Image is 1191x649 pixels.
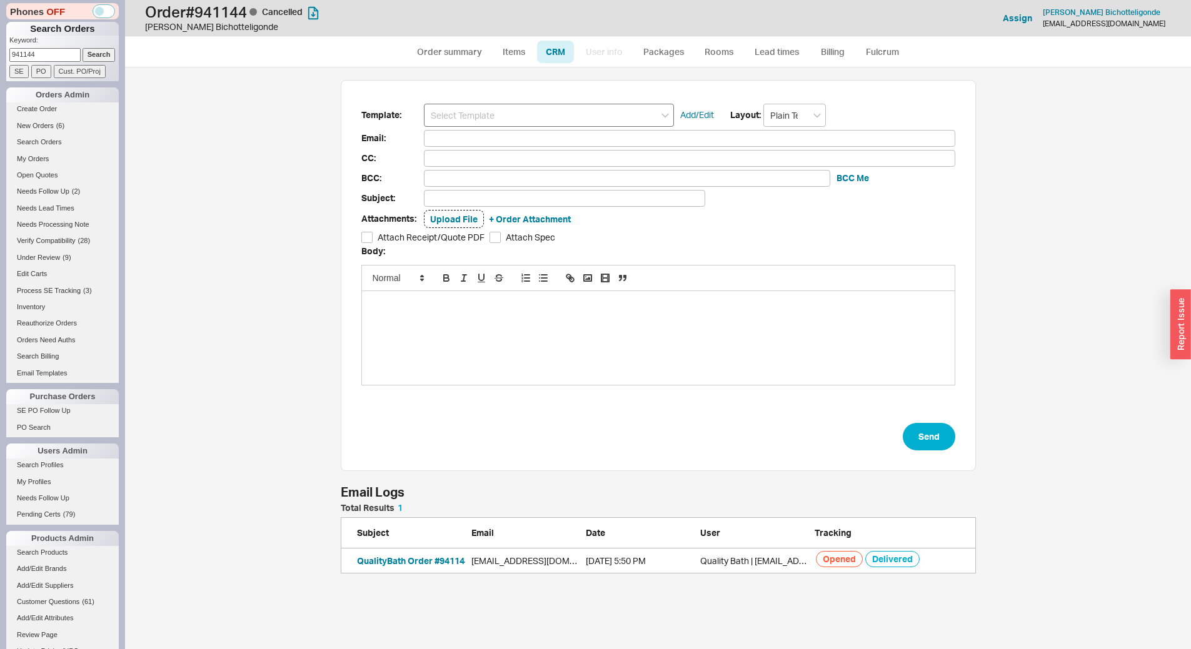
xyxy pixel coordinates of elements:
a: Rooms [696,41,743,63]
a: PO Search [6,421,119,434]
a: Inventory [6,300,119,314]
input: Search [83,48,116,61]
a: Open Quotes [6,169,119,182]
span: ( 79 ) [63,510,76,518]
span: Needs Follow Up [17,187,69,195]
div: [EMAIL_ADDRESS][DOMAIN_NAME] [1043,19,1165,28]
span: Attach Spec [506,231,555,244]
input: Select Template [424,104,674,127]
a: Add/Edit Attributes [6,612,119,625]
a: Add/Edit Brands [6,562,119,575]
button: Assign [1003,12,1032,24]
a: My Orders [6,152,119,166]
span: ( 28 ) [78,237,91,244]
a: Items [494,41,535,63]
input: PO [31,65,51,78]
input: Select a layout [763,104,826,127]
a: My Profiles [6,475,119,488]
span: Send [918,429,940,444]
div: Purchase Orders [6,389,119,404]
a: Under Review(9) [6,251,119,264]
svg: open menu [661,113,669,118]
a: Packages [635,41,693,63]
span: ( 61 ) [82,598,94,605]
span: Pending Certs [17,510,61,518]
div: [PERSON_NAME] Bichotteligonde [145,21,599,33]
span: OFF [46,5,65,18]
div: Sbichotte@gmail.com [471,555,580,567]
span: Process SE Tracking [17,287,81,294]
input: Attach Spec [490,232,501,243]
div: Users Admin [6,443,119,458]
span: CC: [361,151,424,166]
a: Fulcrum [857,41,908,63]
span: Date [586,527,605,538]
a: Billing [811,41,855,63]
a: New Orders(6) [6,119,119,132]
div: Phones [6,3,119,19]
button: BCC Me [837,172,869,184]
a: Verify Compatibility(28) [6,234,119,247]
div: Quality Bath | Info@qualitybath.com [700,555,808,567]
span: Customer Questions [17,598,79,605]
a: Email Templates [6,367,119,380]
span: Under Review [17,254,60,261]
span: User [700,527,720,538]
span: Email [471,527,494,538]
span: ( 3 ) [83,287,91,294]
button: Upload File [430,213,478,225]
span: 1 [398,502,403,513]
div: grid [341,548,976,573]
span: ( 2 ) [72,187,80,195]
input: SE [9,65,29,78]
a: Search Profiles [6,458,119,472]
button: + Order Attachment [489,213,571,225]
a: User info [576,41,632,63]
div: Orders Admin [6,87,119,102]
a: CRM [537,41,574,63]
a: Lead times [745,41,808,63]
input: Cust. PO/Proj [54,65,106,78]
a: Search Orders [6,136,119,149]
a: Search Products [6,546,119,559]
h3: Email Logs [341,486,405,498]
span: Email: [361,131,424,146]
span: Cancelled [262,6,303,17]
a: Order summary [408,41,491,63]
p: Keyword: [9,36,119,48]
span: Subject: [361,191,424,206]
a: Pending Certs(79) [6,508,119,521]
span: Subject [357,527,389,538]
a: Needs Lead Times [6,202,119,215]
span: Verify Compatibility [17,237,76,244]
a: Search Billing [6,350,119,363]
h1: Search Orders [6,22,119,36]
a: [PERSON_NAME] Bichotteligonde [1043,8,1160,17]
a: Create Order [6,102,119,116]
span: Layout: [730,109,761,121]
span: Body: [361,245,385,256]
span: ( 6 ) [56,122,64,129]
span: Attachments: [361,211,424,227]
span: Attach Receipt/Quote PDF [378,231,485,244]
button: Send [903,423,955,450]
svg: open menu [813,113,821,118]
a: Needs Processing Note [6,218,119,231]
h5: Delivered [865,551,920,567]
a: Add/Edit [680,109,714,121]
span: Tracking [815,527,852,538]
a: Reauthorize Orders [6,317,119,330]
span: Template: [361,107,424,123]
a: Process SE Tracking(3) [6,284,119,297]
div: 09/19/2025 5:50 PM [586,555,694,567]
span: Needs Processing Note [17,220,89,228]
a: SE PO Follow Up [6,404,119,417]
h5: Opened [816,551,863,567]
span: ( 9 ) [63,254,71,261]
span: New Orders [17,122,54,129]
a: Edit Carts [6,267,119,280]
button: QualityBath Order #941144 [357,555,470,567]
div: Products Admin [6,531,119,546]
span: [PERSON_NAME] Bichotteligonde [1043,7,1160,17]
h1: Order # 941144 [145,3,599,21]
